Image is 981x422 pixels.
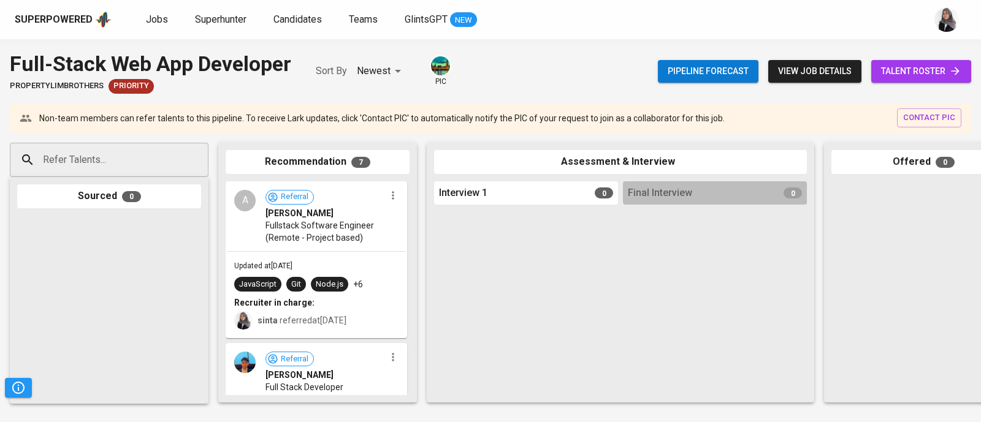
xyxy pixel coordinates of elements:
img: app logo [95,10,112,29]
img: sinta.windasari@glints.com [934,7,959,32]
span: Full Stack Developer [265,381,343,393]
img: a5d44b89-0c59-4c54-99d0-a63b29d42bd3.jpg [431,56,450,75]
b: sinta [258,315,278,325]
span: talent roster [881,64,961,79]
div: Assessment & Interview [434,150,807,174]
span: Jobs [146,13,168,25]
p: Sort By [316,64,347,78]
button: Open [202,159,204,161]
p: Newest [357,64,391,78]
button: view job details [768,60,861,83]
span: Priority [109,80,154,92]
button: Pipeline forecast [658,60,758,83]
a: GlintsGPT NEW [405,12,477,28]
span: contact pic [903,111,955,125]
div: Sourced [17,184,201,208]
span: Referral [276,353,313,365]
span: 0 [784,187,802,198]
img: fd4183e925eb6eb151f83b68207b995c.jpeg [234,352,256,373]
p: +6 [353,278,363,290]
span: [PERSON_NAME] [265,369,334,381]
span: Referral [276,191,313,203]
span: Interview 1 [439,186,487,200]
span: Candidates [273,13,322,25]
span: NEW [450,14,477,26]
span: 0 [122,191,141,202]
span: Updated at [DATE] [234,262,292,270]
div: Newest [357,60,405,83]
span: referred at [DATE] [258,315,346,325]
span: Superhunter [195,13,246,25]
a: Superpoweredapp logo [15,10,112,29]
span: 0 [936,157,955,168]
span: GlintsGPT [405,13,448,25]
button: contact pic [897,108,961,127]
a: Superhunter [195,12,249,28]
a: Teams [349,12,380,28]
a: Candidates [273,12,324,28]
b: Recruiter in charge: [234,298,315,307]
img: sinta.windasari@glints.com [234,311,253,330]
p: Non-team members can refer talents to this pipeline. To receive Lark updates, click 'Contact PIC'... [39,112,725,124]
span: Teams [349,13,378,25]
div: Superpowered [15,13,93,27]
span: view job details [778,64,852,79]
div: A [234,190,256,211]
div: Recommendation [226,150,410,174]
div: Full-Stack Web App Developer [10,49,291,79]
span: [PERSON_NAME] [265,207,334,219]
span: PropertyLimBrothers [10,80,104,92]
div: Node.js [316,279,343,290]
div: pic [430,55,451,87]
button: Pipeline Triggers [5,378,32,398]
div: JavaScript [239,279,277,290]
span: 0 [595,187,613,198]
span: Pipeline forecast [668,64,749,79]
a: talent roster [871,60,971,83]
span: Fullstack Software Engineer (Remote - Project based) [265,219,385,244]
div: New Job received from Demand Team [109,79,154,94]
a: Jobs [146,12,170,28]
span: 7 [351,157,370,168]
div: Git [291,279,301,290]
span: Final Interview [628,186,692,200]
